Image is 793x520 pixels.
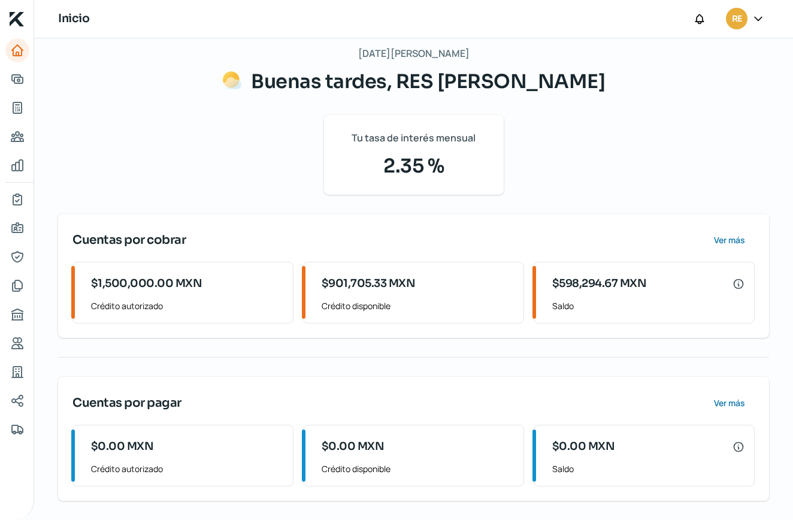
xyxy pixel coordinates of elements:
[704,391,755,415] button: Ver más
[5,188,29,211] a: Mi contrato
[552,276,647,292] span: $598,294.67 MXN
[58,10,89,28] h1: Inicio
[91,439,154,455] span: $0.00 MXN
[5,331,29,355] a: Referencias
[72,394,181,412] span: Cuentas por pagar
[714,236,745,244] span: Ver más
[5,245,29,269] a: Representantes
[5,96,29,120] a: Cuentas por cobrar
[5,153,29,177] a: Mis finanzas
[552,298,744,313] span: Saldo
[91,461,283,476] span: Crédito autorizado
[251,69,605,93] span: Buenas tardes, RES [PERSON_NAME]
[5,38,29,62] a: Inicio
[5,274,29,298] a: Documentos
[358,45,470,62] span: [DATE][PERSON_NAME]
[5,360,29,384] a: Industria
[322,461,514,476] span: Crédito disponible
[338,152,489,180] span: 2.35 %
[5,125,29,149] a: Cuentas por pagar
[5,389,29,413] a: Redes sociales
[72,231,186,249] span: Cuentas por cobrar
[552,461,744,476] span: Saldo
[5,67,29,91] a: Solicitar crédito
[732,12,741,26] span: RE
[91,298,283,313] span: Crédito autorizado
[552,439,615,455] span: $0.00 MXN
[322,298,514,313] span: Crédito disponible
[222,71,241,90] img: Saludos
[91,276,202,292] span: $1,500,000.00 MXN
[5,303,29,326] a: Buró de crédito
[714,399,745,407] span: Ver más
[322,276,416,292] span: $901,705.33 MXN
[5,216,29,240] a: Información general
[322,439,385,455] span: $0.00 MXN
[5,418,29,442] a: Colateral
[352,129,476,147] span: Tu tasa de interés mensual
[704,228,755,252] button: Ver más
